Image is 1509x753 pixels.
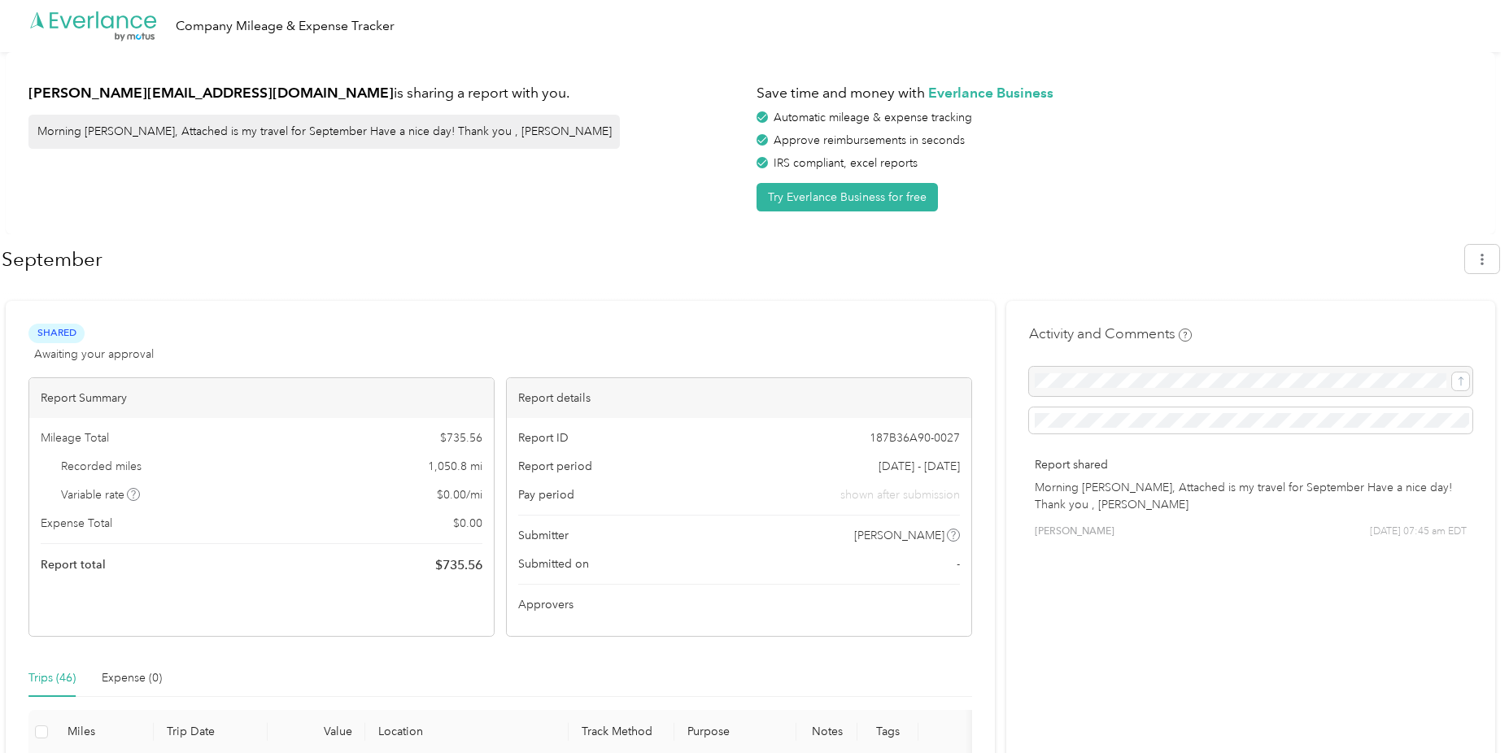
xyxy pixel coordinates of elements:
[928,84,1053,101] strong: Everlance Business
[102,669,162,687] div: Expense (0)
[774,111,972,124] span: Automatic mileage & expense tracking
[41,556,106,573] span: Report total
[1035,456,1467,473] p: Report shared
[1370,524,1467,539] span: [DATE] 07:45 am EDT
[28,84,394,101] strong: [PERSON_NAME][EMAIL_ADDRESS][DOMAIN_NAME]
[428,458,482,475] span: 1,050.8 mi
[440,429,482,446] span: $ 735.56
[2,240,1454,279] h1: September
[840,486,960,503] span: shown after submission
[28,115,620,149] div: Morning [PERSON_NAME], Attached is my travel for September Have a nice day! Thank you , [PERSON_N...
[879,458,960,475] span: [DATE] - [DATE]
[774,156,918,170] span: IRS compliant, excel reports
[61,486,141,503] span: Variable rate
[41,515,112,532] span: Expense Total
[518,596,574,613] span: Approvers
[518,527,569,544] span: Submitter
[957,555,960,572] span: -
[1035,479,1467,513] p: Morning [PERSON_NAME], Attached is my travel for September Have a nice day! Thank you , [PERSON_N...
[518,458,592,475] span: Report period
[28,669,76,687] div: Trips (46)
[437,486,482,503] span: $ 0.00 / mi
[518,429,569,446] span: Report ID
[518,486,574,503] span: Pay period
[61,458,142,475] span: Recorded miles
[176,16,395,37] div: Company Mileage & Expense Tracker
[757,183,938,211] button: Try Everlance Business for free
[29,378,494,418] div: Report Summary
[507,378,971,418] div: Report details
[28,324,85,342] span: Shared
[870,429,960,446] span: 187B36A90-0027
[34,346,154,363] span: Awaiting your approval
[41,429,109,446] span: Mileage Total
[435,555,482,575] span: $ 735.56
[1029,324,1192,344] h4: Activity and Comments
[453,515,482,532] span: $ 0.00
[1035,524,1114,539] span: [PERSON_NAME]
[854,527,944,544] span: [PERSON_NAME]
[757,83,1473,103] h1: Save time and money with
[774,133,965,147] span: Approve reimbursements in seconds
[518,555,589,572] span: Submitted on
[28,83,745,103] h1: is sharing a report with you.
